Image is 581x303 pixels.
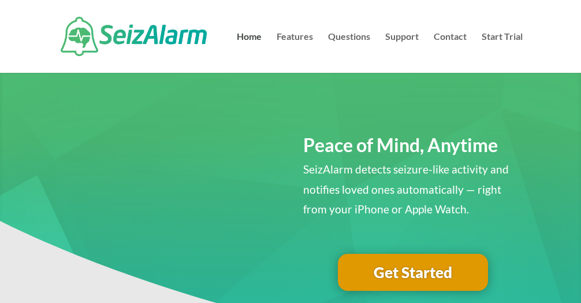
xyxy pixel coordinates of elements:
span: Peace of Mind, Anytime [303,134,498,156]
a: Support [385,32,419,73]
span: SeizAlarm detects seizure-like activity and notifies loved ones automatically — right from your i... [303,162,509,215]
a: Home [237,32,262,73]
a: Get Started [338,254,488,291]
img: SeizAlarm [61,17,207,56]
a: Features [277,32,313,73]
a: Questions [328,32,370,73]
a: Start Trial [482,32,523,73]
a: Contact [434,32,467,73]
